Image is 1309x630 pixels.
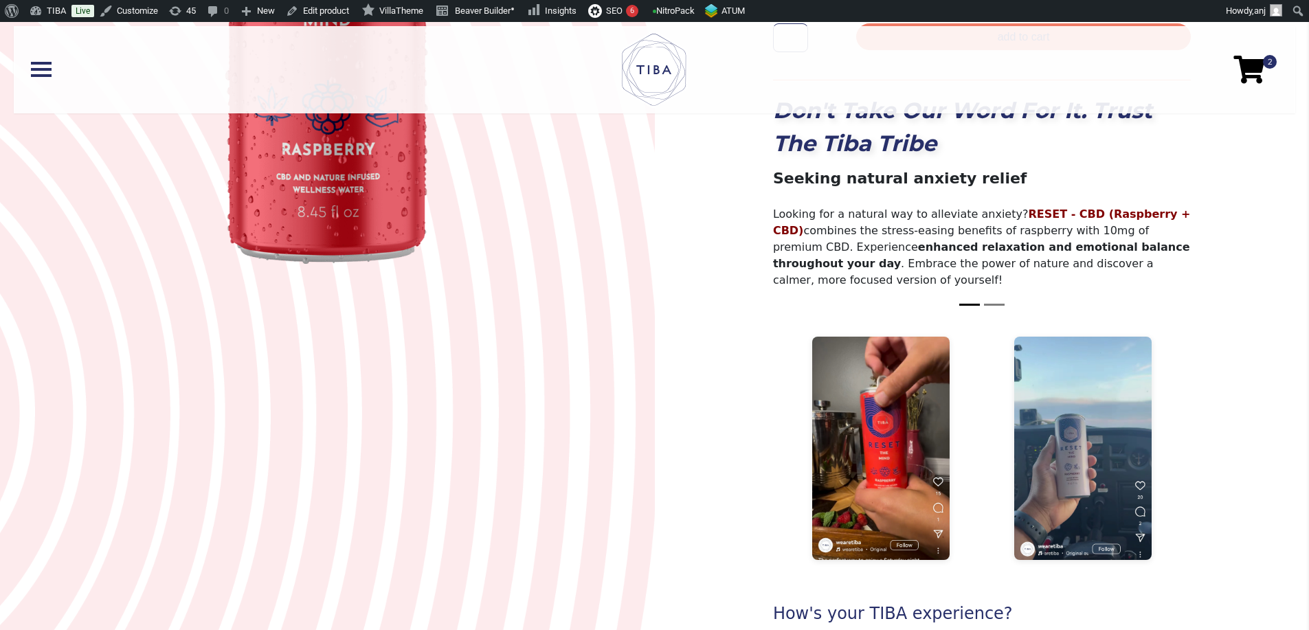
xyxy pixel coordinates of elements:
span: Insights [545,5,577,16]
span: SEO [606,5,623,16]
span: • [511,2,515,16]
img: Beach scene [812,337,950,560]
strong: Seeking natural anxiety relief [773,170,1027,187]
img: Product image [1014,337,1152,560]
p: Looking for a natural way to alleviate anxiety? combines the stress-easing benefits of raspberry ... [773,167,1191,289]
p: How's your TIBA experience? [773,601,1191,626]
a: Live [71,5,94,17]
button: Slide 1 [959,297,980,313]
span: enhanced relaxation and emotional balance throughout your day [773,240,1190,270]
img: ATUM [705,3,717,18]
button: Slide 2 [984,297,1005,313]
span: anj [1254,5,1266,16]
a: 2 [1233,65,1264,73]
div: 6 [626,5,638,17]
span: 2 [1263,55,1277,69]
